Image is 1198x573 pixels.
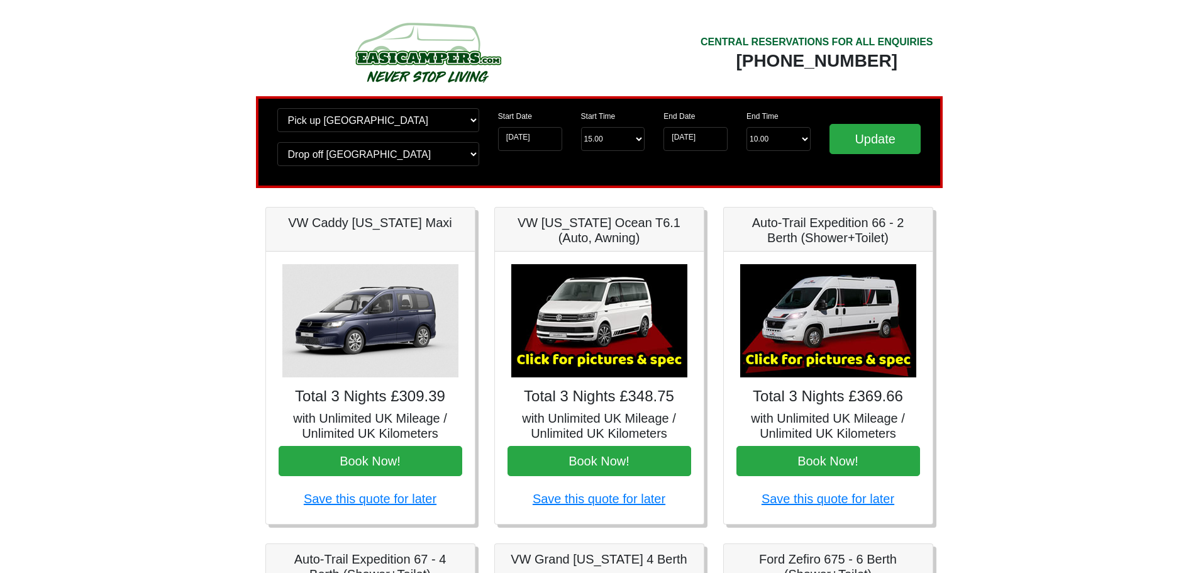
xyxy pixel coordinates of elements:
[736,446,920,476] button: Book Now!
[533,492,665,506] a: Save this quote for later
[736,387,920,406] h4: Total 3 Nights £369.66
[762,492,894,506] a: Save this quote for later
[507,446,691,476] button: Book Now!
[581,111,616,122] label: Start Time
[279,411,462,441] h5: with Unlimited UK Mileage / Unlimited UK Kilometers
[308,18,547,87] img: campers-checkout-logo.png
[304,492,436,506] a: Save this quote for later
[663,111,695,122] label: End Date
[507,552,691,567] h5: VW Grand [US_STATE] 4 Berth
[507,387,691,406] h4: Total 3 Nights £348.75
[740,264,916,377] img: Auto-Trail Expedition 66 - 2 Berth (Shower+Toilet)
[498,127,562,151] input: Start Date
[736,411,920,441] h5: with Unlimited UK Mileage / Unlimited UK Kilometers
[736,215,920,245] h5: Auto-Trail Expedition 66 - 2 Berth (Shower+Toilet)
[507,215,691,245] h5: VW [US_STATE] Ocean T6.1 (Auto, Awning)
[701,35,933,50] div: CENTRAL RESERVATIONS FOR ALL ENQUIRIES
[279,215,462,230] h5: VW Caddy [US_STATE] Maxi
[279,387,462,406] h4: Total 3 Nights £309.39
[498,111,532,122] label: Start Date
[829,124,921,154] input: Update
[746,111,779,122] label: End Time
[701,50,933,72] div: [PHONE_NUMBER]
[507,411,691,441] h5: with Unlimited UK Mileage / Unlimited UK Kilometers
[511,264,687,377] img: VW California Ocean T6.1 (Auto, Awning)
[279,446,462,476] button: Book Now!
[282,264,458,377] img: VW Caddy California Maxi
[663,127,728,151] input: Return Date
